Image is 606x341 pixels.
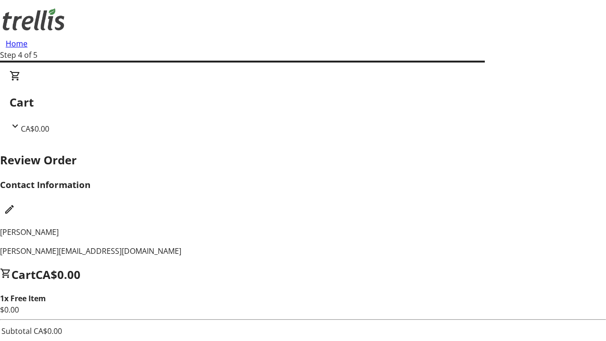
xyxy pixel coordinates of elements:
[21,124,49,134] span: CA$0.00
[9,70,597,135] div: CartCA$0.00
[9,94,597,111] h2: Cart
[1,325,32,337] td: Subtotal
[36,267,80,282] span: CA$0.00
[11,267,36,282] span: Cart
[33,325,62,337] td: CA$0.00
